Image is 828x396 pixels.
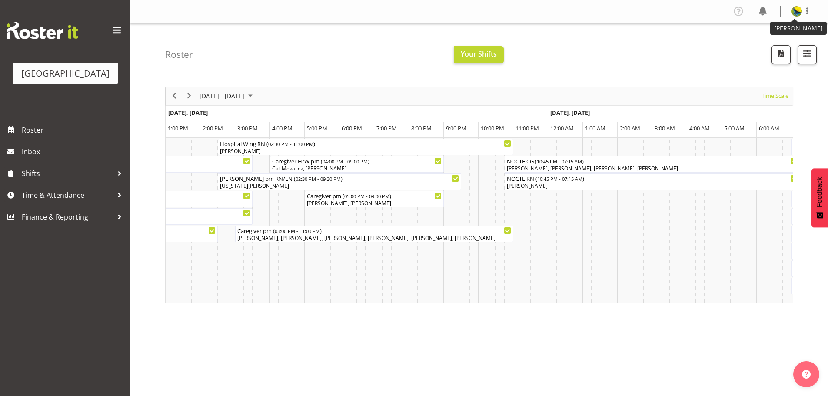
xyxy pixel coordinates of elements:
[275,227,320,234] span: 03:00 PM - 11:00 PM
[505,173,800,190] div: NOCTE RN Begin From Wednesday, October 29, 2025 at 10:45:00 PM GMT+13:00 Ends At Thursday, Octobe...
[771,45,791,64] button: Download a PDF of the roster according to the set date range.
[816,177,824,207] span: Feedback
[461,49,497,59] span: Your Shifts
[270,156,444,173] div: Caregiver H/W pm Begin From Wednesday, October 29, 2025 at 4:00:00 PM GMT+13:00 Ends At Wednesday...
[22,123,126,136] span: Roster
[724,124,745,132] span: 5:00 AM
[272,156,442,165] div: Caregiver H/W pm ( )
[218,173,461,190] div: Ressie pm RN/EN Begin From Wednesday, October 29, 2025 at 2:30:00 PM GMT+13:00 Ends At Wednesday,...
[21,67,110,80] div: [GEOGRAPHIC_DATA]
[550,109,590,116] span: [DATE], [DATE]
[585,124,605,132] span: 1:00 AM
[507,156,798,165] div: NOCTE CG ( )
[237,124,258,132] span: 3:00 PM
[22,145,126,158] span: Inbox
[689,124,710,132] span: 4:00 AM
[305,191,444,207] div: Caregiver pm Begin From Wednesday, October 29, 2025 at 5:00:00 PM GMT+13:00 Ends At Wednesday, Oc...
[296,175,341,182] span: 02:30 PM - 09:30 PM
[182,87,196,105] div: next period
[323,158,368,165] span: 04:00 PM - 09:00 PM
[218,139,513,155] div: Hospital Wing RN Begin From Wednesday, October 29, 2025 at 2:30:00 PM GMT+13:00 Ends At Wednesday...
[344,193,389,200] span: 05:00 PM - 09:00 PM
[196,87,258,105] div: Oct 27 - Nov 02, 2025
[220,139,511,148] div: Hospital Wing RN ( )
[802,370,811,379] img: help-xxl-2.png
[342,124,362,132] span: 6:00 PM
[507,182,798,190] div: [PERSON_NAME]
[798,45,817,64] button: Filter Shifts
[220,147,511,155] div: [PERSON_NAME]
[507,165,798,173] div: [PERSON_NAME], [PERSON_NAME], [PERSON_NAME], [PERSON_NAME]
[759,124,779,132] span: 6:00 AM
[791,6,802,17] img: gemma-hall22491374b5f274993ff8414464fec47f.png
[168,124,188,132] span: 1:00 PM
[167,87,182,105] div: previous period
[7,22,78,39] img: Rosterit website logo
[761,90,789,101] span: Time Scale
[203,124,223,132] span: 2:00 PM
[411,124,432,132] span: 8:00 PM
[237,234,511,242] div: [PERSON_NAME], [PERSON_NAME], [PERSON_NAME], [PERSON_NAME], [PERSON_NAME], [PERSON_NAME]
[454,46,504,63] button: Your Shifts
[620,124,640,132] span: 2:00 AM
[307,191,442,200] div: Caregiver pm ( )
[537,175,582,182] span: 10:45 PM - 07:15 AM
[507,174,798,183] div: NOCTE RN ( )
[550,124,574,132] span: 12:00 AM
[505,156,800,173] div: NOCTE CG Begin From Wednesday, October 29, 2025 at 10:45:00 PM GMT+13:00 Ends At Thursday, Octobe...
[272,165,442,173] div: Cat Mekalick, [PERSON_NAME]
[811,168,828,227] button: Feedback - Show survey
[220,174,459,183] div: [PERSON_NAME] pm RN/EN ( )
[272,124,293,132] span: 4:00 PM
[183,90,195,101] button: Next
[22,210,113,223] span: Finance & Reporting
[22,167,113,180] span: Shifts
[515,124,539,132] span: 11:00 PM
[165,87,793,303] div: Timeline Week of October 27, 2025
[220,182,459,190] div: [US_STATE][PERSON_NAME]
[307,124,327,132] span: 5:00 PM
[537,158,582,165] span: 10:45 PM - 07:15 AM
[198,90,256,101] button: October 2025
[307,200,442,207] div: [PERSON_NAME], [PERSON_NAME]
[168,109,208,116] span: [DATE], [DATE]
[655,124,675,132] span: 3:00 AM
[237,226,511,235] div: Caregiver pm ( )
[446,124,466,132] span: 9:00 PM
[481,124,504,132] span: 10:00 PM
[235,226,513,242] div: Caregiver pm Begin From Wednesday, October 29, 2025 at 3:00:00 PM GMT+13:00 Ends At Wednesday, Oc...
[169,90,180,101] button: Previous
[376,124,397,132] span: 7:00 PM
[268,140,313,147] span: 02:30 PM - 11:00 PM
[760,90,790,101] button: Time Scale
[199,90,245,101] span: [DATE] - [DATE]
[22,189,113,202] span: Time & Attendance
[165,50,193,60] h4: Roster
